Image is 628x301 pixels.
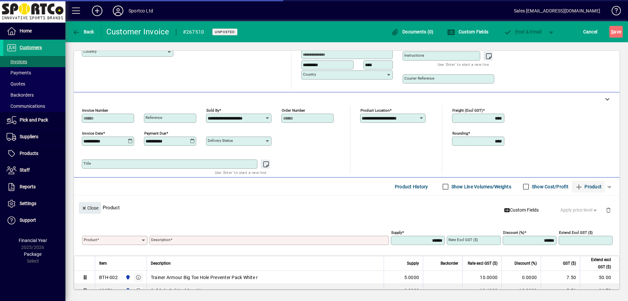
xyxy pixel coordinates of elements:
[500,26,545,38] button: Post & Email
[445,26,490,38] button: Custom Fields
[563,260,576,267] span: GST ($)
[3,129,65,145] a: Suppliers
[360,108,390,113] mat-label: Product location
[404,76,434,81] mat-label: Courier Reference
[81,203,98,214] span: Close
[77,205,103,211] app-page-header-button: Close
[215,169,266,176] mat-hint: Use 'Enter' to start a new line
[392,181,431,193] button: Product History
[83,161,91,166] mat-label: Title
[20,201,36,206] span: Settings
[584,256,611,271] span: Extend excl GST ($)
[404,274,419,281] span: 5.0000
[303,72,316,77] mat-label: Country
[24,252,42,257] span: Package
[7,70,31,75] span: Payments
[20,184,36,189] span: Reports
[151,274,258,281] span: Trainer Armour Big Toe Hole Preventer Pack White r
[395,181,428,192] span: Product History
[558,204,601,216] button: Apply price level
[580,284,619,297] td: 36.72
[514,6,600,16] div: Sales [EMAIL_ADDRESS][DOMAIN_NAME]
[215,30,235,34] span: Unposted
[84,237,97,242] mat-label: Product
[282,108,305,113] mat-label: Order number
[3,56,65,67] a: Invoices
[20,28,32,33] span: Home
[7,103,45,109] span: Communications
[83,49,96,54] mat-label: Country
[7,59,27,64] span: Invoices
[99,274,118,281] div: BTH-002
[74,196,619,219] div: Product
[151,260,171,267] span: Description
[3,196,65,212] a: Settings
[447,29,488,34] span: Custom Fields
[87,5,108,17] button: Add
[208,138,233,143] mat-label: Delivery status
[504,207,539,214] span: Custom Fields
[20,167,30,173] span: Staff
[3,145,65,162] a: Products
[466,274,497,281] div: 10.0000
[144,131,166,136] mat-label: Payment due
[129,6,153,16] div: Sportco Ltd
[583,27,598,37] span: Cancel
[450,183,511,190] label: Show Line Volumes/Weights
[503,230,524,235] mat-label: Discount (%)
[20,45,42,50] span: Customers
[391,230,402,235] mat-label: Supply
[391,29,434,34] span: Documents (0)
[611,29,614,34] span: S
[20,117,48,122] span: Pick and Pack
[151,237,170,242] mat-label: Description
[607,1,620,23] a: Knowledge Base
[515,29,518,34] span: P
[206,108,219,113] mat-label: Sold by
[20,151,38,156] span: Products
[531,183,568,190] label: Show Cost/Profit
[559,230,593,235] mat-label: Extend excl GST ($)
[404,287,419,294] span: 3.0000
[19,238,47,243] span: Financial Year
[609,26,623,38] button: Save
[20,134,38,139] span: Suppliers
[106,27,169,37] div: Customer Invoice
[3,162,65,179] a: Staff
[441,260,458,267] span: Backorder
[541,271,580,284] td: 7.50
[501,271,541,284] td: 0.0000
[601,202,616,218] button: Delete
[3,212,65,229] a: Support
[515,260,537,267] span: Discount (%)
[404,53,424,58] mat-label: Instructions
[407,260,419,267] span: Supply
[7,81,25,86] span: Quotes
[79,202,101,214] button: Close
[438,61,489,68] mat-hint: Use 'Enter' to start a new line
[580,271,619,284] td: 50.00
[72,29,94,34] span: Back
[7,92,34,98] span: Backorders
[183,27,204,37] div: #267510
[82,131,103,136] mat-label: Invoice date
[601,207,616,213] app-page-header-button: Delete
[3,179,65,195] a: Reports
[3,112,65,128] a: Pick and Pack
[151,287,215,294] span: Sof Sole Gel Heel Cup Women r
[71,26,96,38] button: Back
[146,115,162,120] mat-label: Reference
[3,67,65,78] a: Payments
[99,287,113,294] div: 18851
[468,260,497,267] span: Rate excl GST ($)
[390,26,435,38] button: Documents (0)
[501,204,541,216] button: Custom Fields
[65,26,101,38] app-page-header-button: Back
[560,207,598,214] span: Apply price level
[466,287,497,294] div: 13.6000
[3,89,65,101] a: Backorders
[124,287,131,294] span: Sportco Ltd Warehouse
[3,101,65,112] a: Communications
[582,26,599,38] button: Cancel
[448,237,478,242] mat-label: Rate excl GST ($)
